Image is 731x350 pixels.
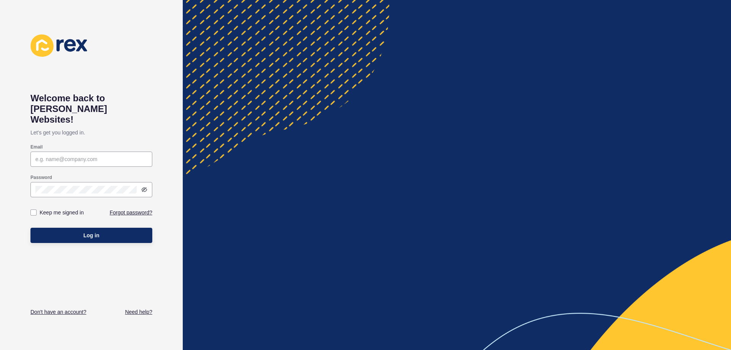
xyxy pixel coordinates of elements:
[30,228,152,243] button: Log in
[110,209,152,216] a: Forgot password?
[35,155,147,163] input: e.g. name@company.com
[125,308,152,316] a: Need help?
[30,144,43,150] label: Email
[40,209,84,216] label: Keep me signed in
[83,232,99,239] span: Log in
[30,125,152,140] p: Let's get you logged in.
[30,93,152,125] h1: Welcome back to [PERSON_NAME] Websites!
[30,308,86,316] a: Don't have an account?
[30,174,52,181] label: Password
